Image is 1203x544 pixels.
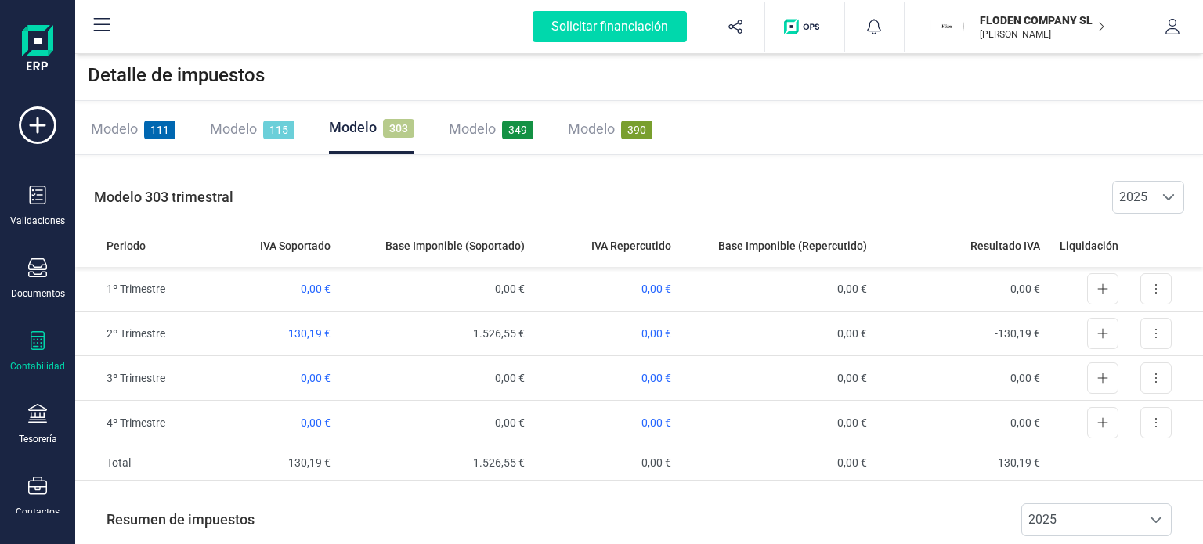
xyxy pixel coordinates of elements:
[11,287,65,300] div: Documentos
[383,119,414,138] span: 303
[22,25,53,75] img: Logo Finanedi
[873,445,1046,481] td: -130,19 €
[107,238,146,254] span: Periodo
[784,19,825,34] img: Logo de OPS
[677,401,873,445] td: 0,00 €
[677,356,873,401] td: 0,00 €
[263,121,294,139] span: 115
[923,2,1124,52] button: FLFLODEN COMPANY SL[PERSON_NAME]
[591,238,671,254] span: IVA Repercutido
[873,312,1046,356] td: -130,19 €
[75,356,182,401] td: 3º Trimestre
[210,121,257,137] span: Modelo
[75,312,182,356] td: 2º Trimestre
[970,238,1040,254] span: Resultado IVA
[337,267,531,312] td: 0,00 €
[533,11,687,42] div: Solicitar financiación
[873,356,1046,401] td: 0,00 €
[301,283,331,295] span: 0,00 €
[621,121,652,139] span: 390
[19,433,57,445] div: Tesorería
[329,119,377,135] span: Modelo
[568,121,615,137] span: Modelo
[677,267,873,312] td: 0,00 €
[980,13,1105,28] p: FLODEN COMPANY SL
[1113,182,1154,213] span: 2025
[980,28,1105,41] p: [PERSON_NAME]
[641,283,671,295] span: 0,00 €
[144,121,175,139] span: 111
[16,506,60,518] div: Contactos
[10,214,65,227] div: Validaciones
[641,416,671,429] span: 0,00 €
[301,416,331,429] span: 0,00 €
[337,445,531,481] td: 1.526,55 €
[288,456,331,469] span: 130,19 €
[75,267,182,312] td: 1º Trimestre
[873,267,1046,312] td: 0,00 €
[775,2,835,52] button: Logo de OPS
[873,401,1046,445] td: 0,00 €
[677,445,873,481] td: 0,00 €
[91,121,138,137] span: Modelo
[641,456,671,469] span: 0,00 €
[10,360,65,373] div: Contabilidad
[260,238,331,254] span: IVA Soportado
[1060,238,1118,254] span: Liquidación
[288,327,331,340] span: 130,19 €
[677,312,873,356] td: 0,00 €
[641,372,671,384] span: 0,00 €
[502,121,533,139] span: 349
[718,238,867,254] span: Base Imponible (Repercutido)
[930,9,964,44] img: FL
[75,171,233,224] p: Modelo 303 trimestral
[301,372,331,384] span: 0,00 €
[1022,504,1141,535] span: 2025
[385,238,525,254] span: Base Imponible (Soportado)
[337,356,531,401] td: 0,00 €
[75,445,182,481] td: Total
[641,327,671,340] span: 0,00 €
[75,401,182,445] td: 4º Trimestre
[75,50,1203,101] div: Detalle de impuestos
[514,2,706,52] button: Solicitar financiación
[337,312,531,356] td: 1.526,55 €
[337,401,531,445] td: 0,00 €
[449,121,496,137] span: Modelo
